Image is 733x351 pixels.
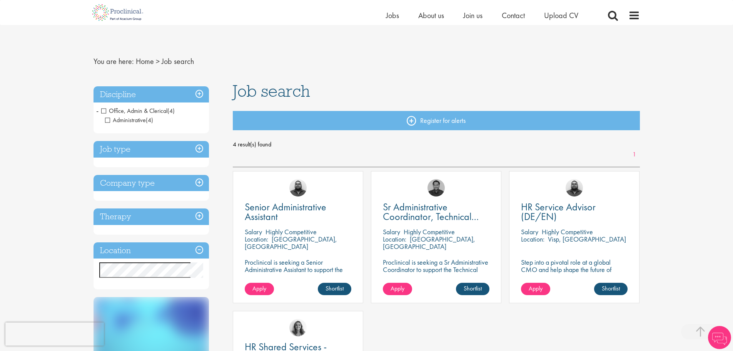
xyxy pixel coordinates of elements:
[265,227,317,236] p: Highly Competitive
[427,179,445,196] img: Mike Raletz
[542,227,593,236] p: Highly Competitive
[418,10,444,20] a: About us
[629,150,640,159] a: 1
[245,283,274,295] a: Apply
[94,141,209,158] h3: Job type
[289,179,307,196] img: Ashley Bennett
[101,107,175,115] span: Office, Admin & Clerical
[96,105,99,116] span: -
[101,107,167,115] span: Office, Admin & Clerical
[94,175,209,191] h3: Company type
[245,200,326,223] span: Senior Administrative Assistant
[404,227,455,236] p: Highly Competitive
[233,81,310,101] span: Job search
[156,56,160,66] span: >
[94,86,209,103] h3: Discipline
[521,235,544,244] span: Location:
[383,283,412,295] a: Apply
[167,107,175,115] span: (4)
[245,202,351,222] a: Senior Administrative Assistant
[5,322,104,346] iframe: reCAPTCHA
[708,326,731,349] img: Chatbot
[94,56,134,66] span: You are here:
[521,200,596,223] span: HR Service Advisor (DE/EN)
[233,139,640,150] span: 4 result(s) found
[162,56,194,66] span: Job search
[146,116,153,124] span: (4)
[521,202,628,222] a: HR Service Advisor (DE/EN)
[136,56,154,66] a: breadcrumb link
[521,283,550,295] a: Apply
[318,283,351,295] a: Shortlist
[391,284,404,292] span: Apply
[383,200,479,233] span: Sr Administrative Coordinator, Technical Operations
[548,235,626,244] p: Visp, [GEOGRAPHIC_DATA]
[245,227,262,236] span: Salary
[383,259,489,295] p: Proclinical is seeking a Sr Administrative Coordinator to support the Technical Operations depart...
[383,235,475,251] p: [GEOGRAPHIC_DATA], [GEOGRAPHIC_DATA]
[245,235,268,244] span: Location:
[289,319,307,336] img: Jackie Cerchio
[463,10,483,20] a: Join us
[566,179,583,196] img: Ashley Bennett
[386,10,399,20] a: Jobs
[94,242,209,259] h3: Location
[529,284,543,292] span: Apply
[105,116,146,124] span: Administrative
[233,111,640,130] a: Register for alerts
[544,10,578,20] a: Upload CV
[456,283,489,295] a: Shortlist
[94,208,209,225] h3: Therapy
[245,259,351,288] p: Proclinical is seeking a Senior Administrative Assistant to support the Clinical Development and ...
[594,283,628,295] a: Shortlist
[383,235,406,244] span: Location:
[502,10,525,20] a: Contact
[383,202,489,222] a: Sr Administrative Coordinator, Technical Operations
[245,235,337,251] p: [GEOGRAPHIC_DATA], [GEOGRAPHIC_DATA]
[521,259,628,280] p: Step into a pivotal role at a global CMO and help shape the future of healthcare manufacturing.
[252,284,266,292] span: Apply
[383,227,400,236] span: Salary
[105,116,153,124] span: Administrative
[521,227,538,236] span: Salary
